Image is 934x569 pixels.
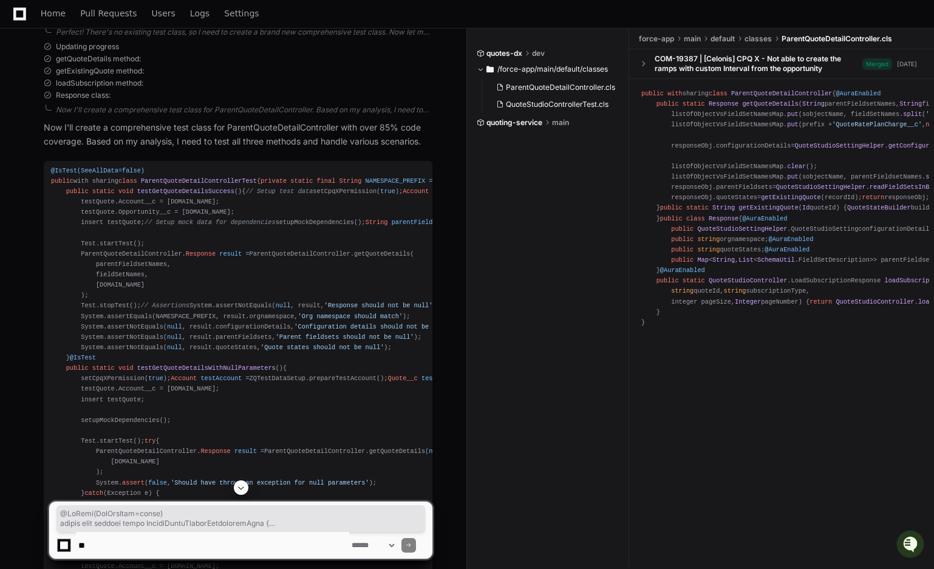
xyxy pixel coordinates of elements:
span: put [787,173,798,180]
span: QuoteStudioSettingHelper [776,183,866,191]
div: COM-19387 | [Celonis] CPQ X - Not able to create the ramps with custom Interval from the opportunity [655,54,862,73]
span: testGetQuoteDetailsSuccess [137,188,234,195]
span: quoteId, subscriptionType, integer pageSize, pageNumber [641,287,810,305]
button: QuoteStudioControllerTest.cls [491,96,615,113]
span: put [787,111,798,118]
span: QuoteStateBuilder [847,204,911,211]
span: // Setup mock data for dependencies [145,219,276,226]
span: class [118,177,137,185]
span: Response [709,100,738,107]
span: class [709,90,728,97]
div: [DATE] [897,60,917,69]
div: Start new chat [41,90,199,103]
span: ParentQuoteDetailController.cls [782,34,892,44]
span: public [641,90,664,97]
span: Pull Requests [80,10,137,17]
span: null [276,302,291,309]
span: Merged [862,58,892,70]
span: dev [532,49,545,58]
span: public [671,236,694,243]
a: Powered byPylon [86,127,147,137]
span: LoadSubscriptionResponse [791,277,881,284]
span: Response class: [56,90,111,100]
span: main [684,34,701,44]
span: force-app [639,34,674,44]
span: private [261,177,287,185]
span: testAccount [200,375,242,382]
span: Id [802,204,810,211]
div: Now I'll create a comprehensive test class for ParentQuoteDetailController. Based on my analysis,... [56,105,432,115]
span: ParentQuoteDetailControllerTest [141,177,257,185]
span: NAMESPACE_PREFIX [366,177,426,185]
img: 1756235613930-3d25f9e4-fa56-45dd-b3ad-e072dfbd1548 [12,90,34,112]
span: static [686,204,709,211]
span: = [245,375,249,382]
span: public [656,100,679,107]
span: Settings [224,10,259,17]
span: /force-app/main/default/classes [497,64,608,74]
span: return [862,194,885,201]
span: Updating progress [56,42,119,52]
span: @LoRemi(DolOrsItam=conse) adipis elit seddoei tempo IncidiDuntuTlaborEetdoloremAgna { aliquae adm... [60,509,421,528]
span: Users [152,10,176,17]
span: public [51,177,73,185]
span: QuoteStudioSettingHelper [795,142,885,149]
span: SchemaUtil [757,256,795,264]
span: QuoteStudioSetting [791,225,858,233]
span: = [261,448,264,455]
span: assert [122,479,145,486]
span: result [234,448,257,455]
span: configurationDetails [716,142,791,149]
p: Now I'll create a comprehensive test class for ParentQuoteDetailController with over 85% code cov... [44,121,432,149]
span: 'Should have thrown an exception for null parameters' [171,479,369,486]
iframe: Open customer support [895,529,928,562]
span: @IsTest [70,354,96,361]
span: void [118,364,134,372]
span: quoteStates [716,194,757,201]
span: () [276,364,283,372]
span: static [92,364,115,372]
span: string [697,236,720,243]
span: null [167,333,182,341]
span: Map [697,256,708,264]
span: static [683,100,705,107]
div: sharing { ( ) { prefix = . ; sobjectName = prefix + ; responseObj = (); < , < >> listOfObjectVsFi... [641,89,922,328]
span: Account [171,375,197,382]
span: class [686,215,705,222]
span: public [671,225,694,233]
div: Perfect! There's no existing test class, so I need to create a brand new comprehensive test class... [56,27,432,37]
span: public [66,188,89,195]
span: getQuoteDetails [742,100,798,107]
span: ParentQuoteDetailController.cls [506,83,615,92]
span: parentFieldsetNames [392,219,463,226]
span: 'QuoteRatePlanCharge__c' [832,121,922,128]
span: Account [403,188,429,195]
span: public [671,246,694,253]
span: Response [200,448,230,455]
span: 'Response should not be null' [324,302,433,309]
span: String [712,204,735,211]
span: quoting-service [486,118,542,128]
span: main [552,118,569,128]
span: try [145,437,155,445]
span: public [660,215,683,222]
span: false [148,479,167,486]
span: = [429,177,432,185]
span: static [683,277,705,284]
span: put [787,121,798,128]
span: string [724,287,746,295]
span: QuoteStudioController [836,298,914,305]
button: ParentQuoteDetailController.cls [491,79,615,96]
span: @IsTest(SeeAllData=false) [51,167,145,174]
span: Response [186,250,216,257]
span: = [245,250,249,257]
span: true [380,188,395,195]
span: getExistingQuote [738,204,799,211]
span: default [711,34,735,44]
span: public [66,364,89,372]
span: clear [787,163,806,170]
span: null [429,448,444,455]
span: ParentQuoteDetailController [731,90,832,97]
span: static [92,188,115,195]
